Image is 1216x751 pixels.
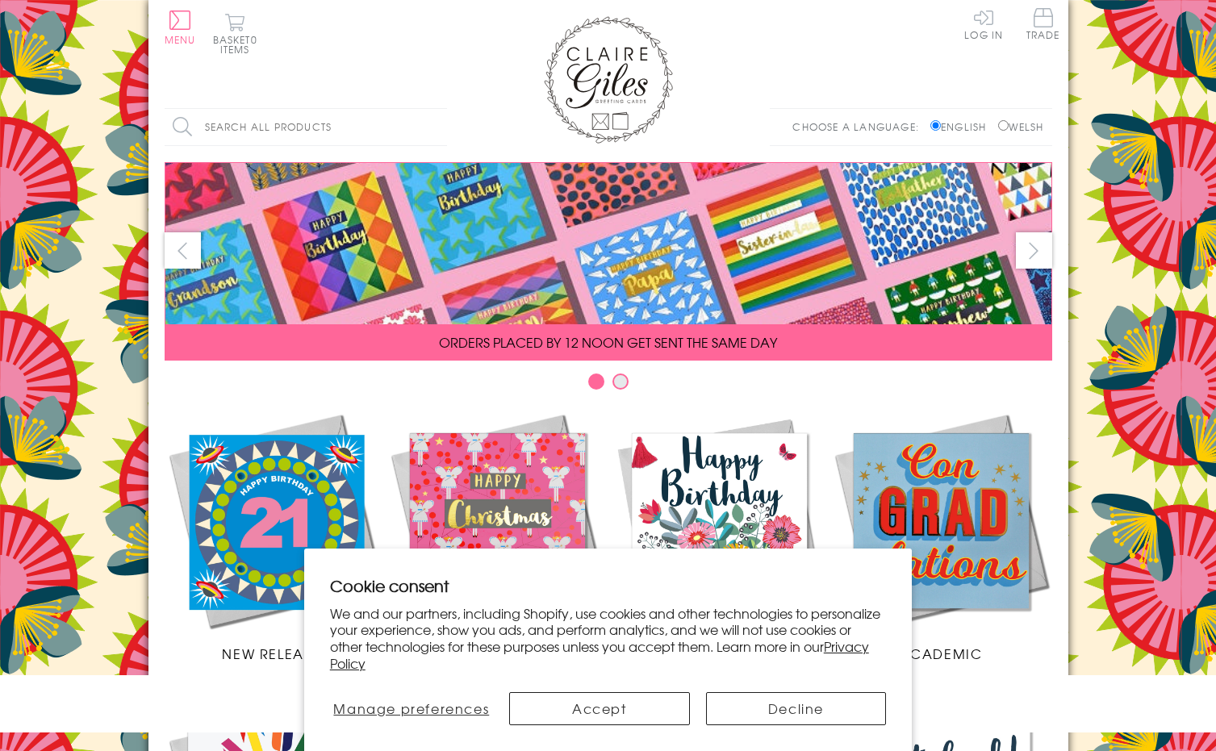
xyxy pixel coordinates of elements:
[165,32,196,47] span: Menu
[830,410,1052,663] a: Academic
[165,10,196,44] button: Menu
[930,119,994,134] label: English
[165,232,201,269] button: prev
[900,644,983,663] span: Academic
[222,644,328,663] span: New Releases
[165,109,447,145] input: Search all products
[1026,8,1060,43] a: Trade
[330,636,869,673] a: Privacy Policy
[509,692,690,725] button: Accept
[330,605,887,672] p: We and our partners, including Shopify, use cookies and other technologies to personalize your ex...
[588,373,604,390] button: Carousel Page 1 (Current Slide)
[431,109,447,145] input: Search
[964,8,1003,40] a: Log In
[998,119,1044,134] label: Welsh
[1026,8,1060,40] span: Trade
[792,119,927,134] p: Choose a language:
[330,574,887,597] h2: Cookie consent
[165,410,387,663] a: New Releases
[220,32,257,56] span: 0 items
[387,410,608,663] a: Christmas
[612,373,629,390] button: Carousel Page 2
[706,692,887,725] button: Decline
[930,120,941,131] input: English
[165,373,1052,398] div: Carousel Pagination
[544,16,673,144] img: Claire Giles Greetings Cards
[439,332,777,352] span: ORDERS PLACED BY 12 NOON GET SENT THE SAME DAY
[608,410,830,663] a: Birthdays
[330,692,493,725] button: Manage preferences
[998,120,1009,131] input: Welsh
[333,699,489,718] span: Manage preferences
[1016,232,1052,269] button: next
[213,13,257,54] button: Basket0 items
